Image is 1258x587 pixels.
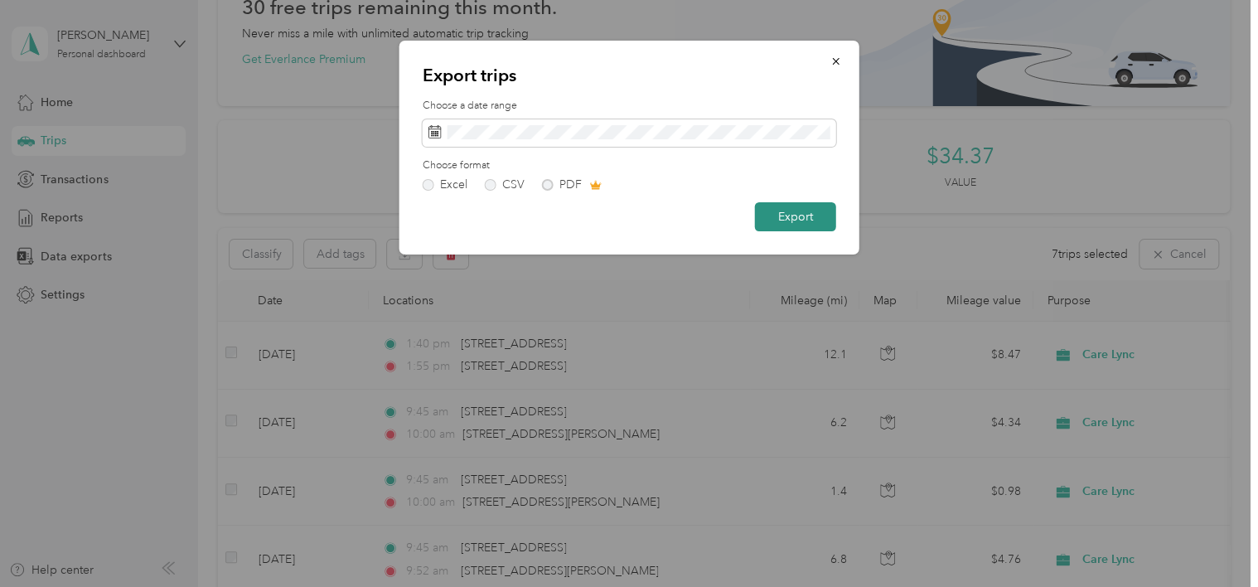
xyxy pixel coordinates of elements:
button: Export [755,202,836,231]
div: Excel [440,179,467,191]
p: Export trips [423,64,836,87]
label: Choose format [423,158,836,173]
iframe: Everlance-gr Chat Button Frame [1165,494,1258,587]
div: CSV [502,179,525,191]
label: Choose a date range [423,99,836,114]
